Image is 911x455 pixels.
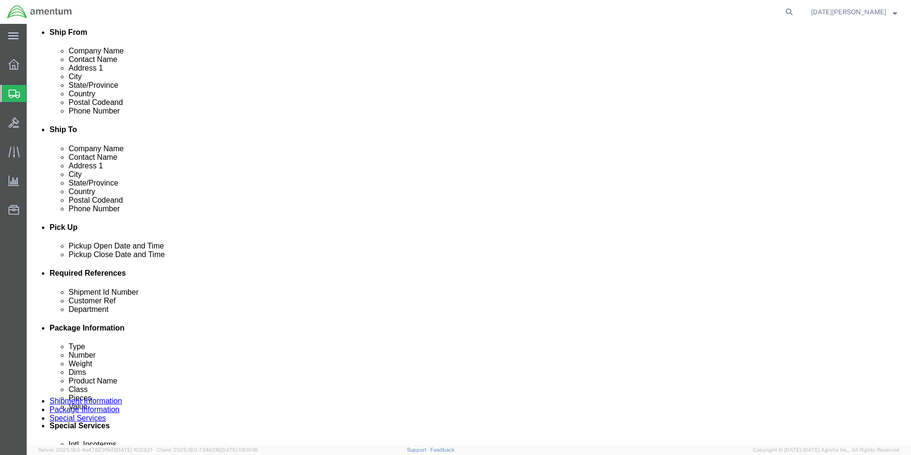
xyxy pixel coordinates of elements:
span: Noel Arrieta [811,7,886,17]
span: [DATE] 10:23:21 [115,447,152,453]
a: Feedback [430,447,455,453]
a: Support [407,447,431,453]
button: [DATE][PERSON_NAME] [810,6,898,18]
iframe: FS Legacy Container [27,24,911,445]
span: [DATE] 08:10:16 [221,447,258,453]
span: Copyright © [DATE]-[DATE] Agistix Inc., All Rights Reserved [753,446,900,454]
img: logo [7,5,72,19]
span: Client: 2025.18.0-7346316 [157,447,258,453]
span: Server: 2025.18.0-4e47823f9d1 [38,447,152,453]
